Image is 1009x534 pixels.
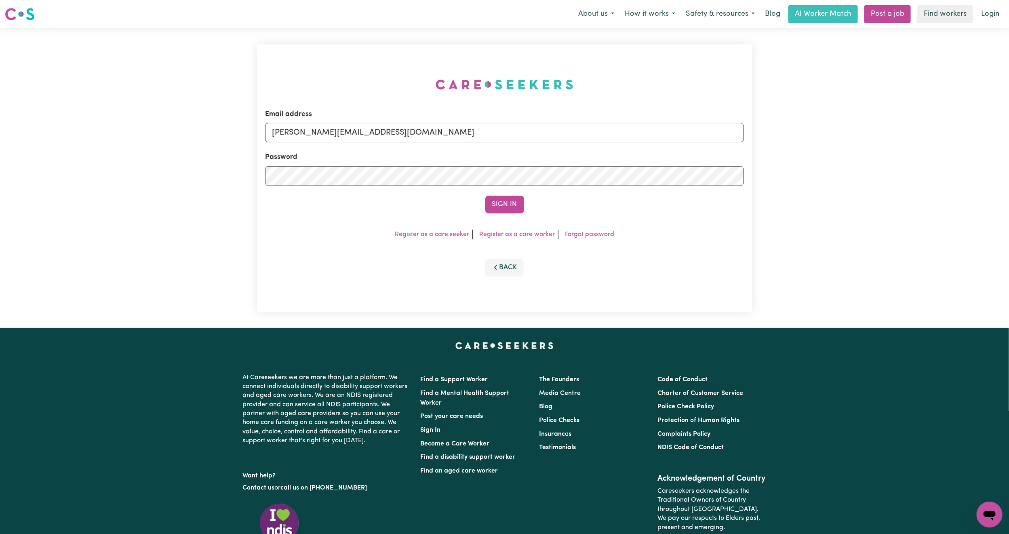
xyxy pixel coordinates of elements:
[281,485,367,491] a: call us on [PHONE_NUMBER]
[243,468,411,480] p: Want help?
[657,417,739,424] a: Protection of Human Rights
[657,403,714,410] a: Police Check Policy
[977,502,1003,528] iframe: Button to launch messaging window, conversation in progress
[421,441,490,447] a: Become a Care Worker
[421,390,510,406] a: Find a Mental Health Support Worker
[539,403,552,410] a: Blog
[243,480,411,496] p: or
[265,109,312,120] label: Email address
[657,390,743,397] a: Charter of Customer Service
[619,6,680,23] button: How it works
[421,413,483,420] a: Post your care needs
[539,376,579,383] a: The Founders
[485,259,524,276] button: Back
[788,5,858,23] a: AI Worker Match
[265,152,297,163] label: Password
[5,7,35,21] img: Careseekers logo
[680,6,760,23] button: Safety & resources
[864,5,911,23] a: Post a job
[455,342,554,349] a: Careseekers home page
[657,431,710,437] a: Complaints Policy
[760,5,785,23] a: Blog
[573,6,619,23] button: About us
[243,370,411,449] p: At Careseekers we are more than just a platform. We connect individuals directly to disability su...
[539,431,571,437] a: Insurances
[485,196,524,213] button: Sign In
[565,231,614,238] a: Forgot password
[657,376,708,383] a: Code of Conduct
[479,231,555,238] a: Register as a care worker
[657,444,724,451] a: NDIS Code of Conduct
[421,454,516,460] a: Find a disability support worker
[421,468,498,474] a: Find an aged care worker
[5,5,35,23] a: Careseekers logo
[976,5,1004,23] a: Login
[395,231,469,238] a: Register as a care seeker
[657,474,766,483] h2: Acknowledgement of Country
[421,376,488,383] a: Find a Support Worker
[539,444,576,451] a: Testimonials
[539,417,579,424] a: Police Checks
[917,5,973,23] a: Find workers
[421,427,441,433] a: Sign In
[265,123,744,142] input: Email address
[243,485,275,491] a: Contact us
[539,390,581,397] a: Media Centre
